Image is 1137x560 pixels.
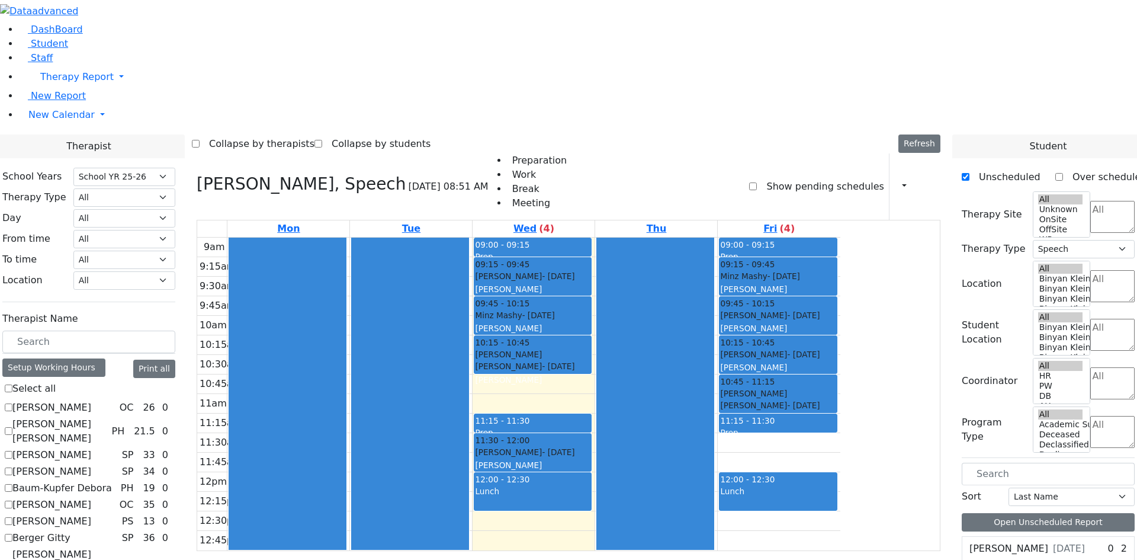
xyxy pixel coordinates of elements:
div: 0 [160,531,171,545]
label: To time [2,252,37,267]
label: Day [2,211,21,225]
div: Lunch [475,485,590,497]
label: (4) [539,222,554,236]
input: Search [2,331,175,353]
div: 13 [140,514,157,529]
span: 09:00 - 09:15 [475,240,529,249]
div: 0 [160,424,171,439]
div: Setup [923,177,929,197]
span: 11:15 - 11:30 [475,416,529,425]
label: Collapse by students [322,135,431,153]
span: DashBoard [31,24,83,35]
label: Therapy Type [2,190,66,204]
label: Baum-Kupfer Debora [12,481,112,495]
label: Sort [962,489,981,504]
span: 12:00 - 12:30 [720,475,775,484]
div: PH [107,424,129,439]
div: 9:45am [197,299,238,313]
textarea: Search [1090,416,1135,448]
span: 10:15 - 10:45 [475,337,529,348]
span: 09:00 - 09:15 [720,240,775,249]
button: Refresh [898,135,940,153]
div: 0 [160,481,171,495]
div: 35 [140,498,157,512]
span: [DATE] 08:51 AM [409,180,489,194]
span: Therapist [66,139,111,153]
button: Open Unscheduled Report [962,513,1135,532]
a: DashBoard [19,24,83,35]
option: All [1038,194,1083,204]
div: [PERSON_NAME] [475,446,590,458]
div: 0 [160,465,171,479]
label: [PERSON_NAME] [12,401,91,415]
div: 11:30am [197,436,245,450]
input: Search [962,463,1135,485]
label: Therapist Name [2,312,78,326]
a: September 10, 2025 [511,220,557,237]
div: 12pm [197,475,229,489]
label: Program Type [962,415,1026,444]
span: - [DATE] [542,447,574,457]
div: Prep [475,251,590,263]
span: 11:15 - 11:30 [720,416,775,425]
div: [PERSON_NAME] [720,322,836,334]
textarea: Search [1090,201,1135,233]
option: Deceased [1038,430,1083,440]
div: [PERSON_NAME] [720,348,836,360]
a: Therapy Report [19,65,1137,89]
span: 09:45 - 10:15 [475,297,529,309]
label: Location [2,273,43,287]
option: All [1038,264,1083,274]
option: PW [1038,381,1083,391]
option: Binyan Klein 5 [1038,322,1083,332]
option: DB [1038,391,1083,401]
option: OffSite [1038,225,1083,235]
option: Declines [1038,450,1083,460]
div: [PERSON_NAME] [720,283,836,295]
span: 10:45 - 11:15 [720,376,775,388]
option: Declassified [1038,440,1083,450]
label: Student Location [962,318,1026,347]
textarea: Search [1090,270,1135,302]
div: Delete [933,177,940,196]
option: Binyan Klein 4 [1038,284,1083,294]
div: [PERSON_NAME] [720,309,836,321]
span: 12:00 - 12:30 [475,475,529,484]
div: Lunch [720,485,836,497]
label: [PERSON_NAME] [12,514,91,529]
label: [PERSON_NAME] [12,498,91,512]
div: 33 [140,448,157,462]
div: SP [117,448,139,462]
div: 11am [197,396,229,411]
span: Student [1029,139,1067,153]
label: Show pending schedules [757,177,884,196]
span: - [DATE] [787,350,820,359]
span: 09:15 - 09:45 [475,258,529,270]
div: [PERSON_NAME] [475,270,590,282]
div: 9am [201,240,227,254]
label: Coordinator [962,374,1017,388]
div: 19 [140,481,157,495]
span: - [DATE] [767,271,800,281]
a: New Report [19,90,86,101]
span: - [DATE] [542,361,574,371]
div: Report [912,177,918,197]
label: From time [2,232,50,246]
span: 09:15 - 09:45 [720,258,775,270]
label: Unscheduled [969,168,1040,187]
label: School Years [2,169,62,184]
label: Select all [12,382,56,396]
option: All [1038,312,1083,322]
option: Binyan Klein 2 [1038,353,1083,363]
div: 9:15am [197,260,238,274]
option: Binyan Klein 2 [1038,304,1083,314]
div: 36 [140,531,157,545]
span: - [DATE] [787,401,820,410]
a: New Calendar [19,103,1137,127]
label: Therapy Site [962,207,1022,222]
span: - [DATE] [522,311,555,320]
label: [PERSON_NAME] [12,465,91,479]
option: OnSite [1038,215,1083,225]
option: Academic Support [1038,420,1083,430]
span: - [DATE] [787,311,820,320]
